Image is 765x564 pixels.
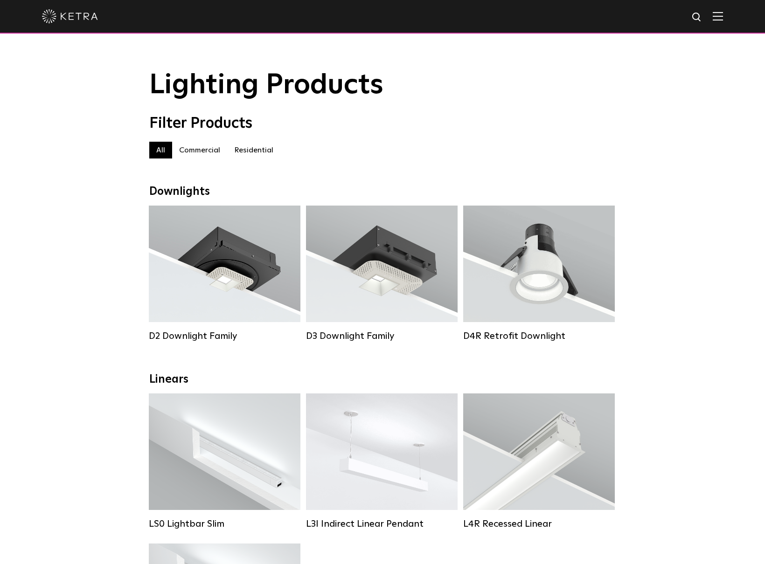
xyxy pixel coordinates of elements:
[149,185,616,199] div: Downlights
[306,393,458,530] a: L3I Indirect Linear Pendant Lumen Output:400 / 600 / 800 / 1000Housing Colors:White / BlackContro...
[463,206,615,342] a: D4R Retrofit Downlight Lumen Output:800Colors:White / BlackBeam Angles:15° / 25° / 40° / 60°Watta...
[713,12,723,21] img: Hamburger%20Nav.svg
[149,71,383,99] span: Lighting Products
[463,330,615,342] div: D4R Retrofit Downlight
[227,142,280,158] label: Residential
[306,206,458,342] a: D3 Downlight Family Lumen Output:700 / 900 / 1100Colors:White / Black / Silver / Bronze / Paintab...
[149,115,616,132] div: Filter Products
[306,518,458,530] div: L3I Indirect Linear Pendant
[149,142,172,158] label: All
[149,518,300,530] div: LS0 Lightbar Slim
[172,142,227,158] label: Commercial
[463,393,615,530] a: L4R Recessed Linear Lumen Output:400 / 600 / 800 / 1000Colors:White / BlackControl:Lutron Clear C...
[691,12,703,23] img: search icon
[149,373,616,386] div: Linears
[149,206,300,342] a: D2 Downlight Family Lumen Output:1200Colors:White / Black / Gloss Black / Silver / Bronze / Silve...
[463,518,615,530] div: L4R Recessed Linear
[42,9,98,23] img: ketra-logo-2019-white
[149,393,300,530] a: LS0 Lightbar Slim Lumen Output:200 / 350Colors:White / BlackControl:X96 Controller
[306,330,458,342] div: D3 Downlight Family
[149,330,300,342] div: D2 Downlight Family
